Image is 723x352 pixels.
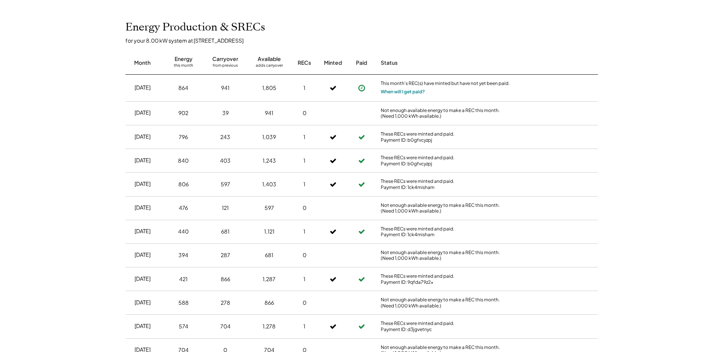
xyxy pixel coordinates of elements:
[220,133,230,141] div: 243
[222,109,229,117] div: 39
[381,59,510,67] div: Status
[381,131,510,143] div: These RECs were minted and paid. Payment ID: b0gfvcyzpj
[220,323,231,330] div: 704
[381,320,510,332] div: These RECs were minted and paid. Payment ID: d3jgvetnyc
[265,251,273,259] div: 681
[381,178,510,190] div: These RECs were minted and paid. Payment ID: 1ck4misham
[381,107,510,119] div: Not enough available energy to make a REC this month. (Need 1,000 kWh available.)
[135,204,151,211] div: [DATE]
[324,59,342,67] div: Minted
[135,84,151,91] div: [DATE]
[263,157,276,165] div: 1,243
[178,181,189,188] div: 806
[220,157,231,165] div: 403
[303,299,306,307] div: 0
[265,299,274,307] div: 866
[303,323,305,330] div: 1
[258,55,281,63] div: Available
[178,84,188,92] div: 864
[262,84,276,92] div: 1,805
[179,323,188,330] div: 574
[179,133,188,141] div: 796
[256,63,283,70] div: adds carryover
[303,133,305,141] div: 1
[175,55,192,63] div: Energy
[178,228,189,235] div: 440
[303,109,306,117] div: 0
[298,59,311,67] div: RECs
[303,84,305,92] div: 1
[356,82,367,94] button: Payment approved, but not yet initiated.
[135,251,151,259] div: [DATE]
[263,323,276,330] div: 1,278
[212,55,238,63] div: Carryover
[135,157,151,164] div: [DATE]
[135,133,151,141] div: [DATE]
[179,275,188,283] div: 421
[262,181,276,188] div: 1,403
[174,63,193,70] div: this month
[381,250,510,261] div: Not enough available energy to make a REC this month. (Need 1,000 kWh available.)
[221,275,230,283] div: 866
[263,275,276,283] div: 1,287
[221,84,229,92] div: 941
[381,297,510,309] div: Not enough available energy to make a REC this month. (Need 1,000 kWh available.)
[381,202,510,214] div: Not enough available energy to make a REC this month. (Need 1,000 kWh available.)
[178,299,189,307] div: 588
[262,133,276,141] div: 1,039
[221,251,230,259] div: 287
[264,228,274,235] div: 1,121
[213,63,238,70] div: from previous
[222,204,229,212] div: 121
[134,59,151,67] div: Month
[265,204,274,212] div: 597
[178,251,188,259] div: 394
[178,157,189,165] div: 840
[221,299,230,307] div: 278
[135,180,151,188] div: [DATE]
[178,109,188,117] div: 902
[179,204,188,212] div: 476
[135,275,151,283] div: [DATE]
[303,228,305,235] div: 1
[381,273,510,285] div: These RECs were minted and paid. Payment ID: 9qfda79z2x
[125,37,606,44] div: for your 8.00 kW system at [STREET_ADDRESS]
[303,275,305,283] div: 1
[221,181,230,188] div: 597
[356,59,367,67] div: Paid
[303,181,305,188] div: 1
[221,228,229,235] div: 681
[135,299,151,306] div: [DATE]
[381,155,510,166] div: These RECs were minted and paid. Payment ID: b0gfvcyzpj
[135,109,151,117] div: [DATE]
[303,204,306,212] div: 0
[125,21,265,34] h2: Energy Production & SRECs
[303,157,305,165] div: 1
[381,226,510,238] div: These RECs were minted and paid. Payment ID: 1ck4misham
[381,80,510,88] div: This month's REC(s) have minted but have not yet been paid.
[381,88,425,96] button: When will I get paid?
[265,109,273,117] div: 941
[303,251,306,259] div: 0
[135,227,151,235] div: [DATE]
[135,322,151,330] div: [DATE]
